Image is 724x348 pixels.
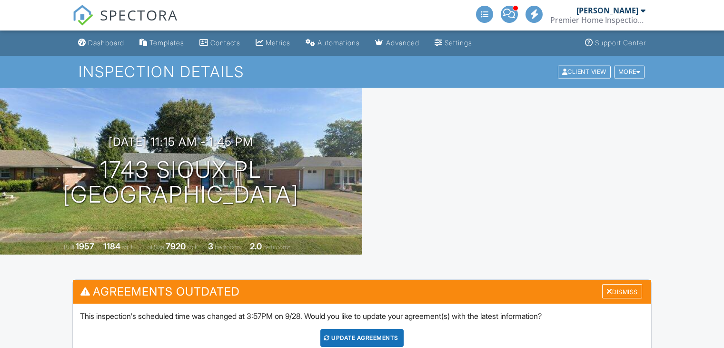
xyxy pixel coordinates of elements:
div: Advanced [386,39,419,47]
div: [PERSON_NAME] [576,6,638,15]
div: 2.0 [250,241,262,251]
a: Dashboard [74,34,128,52]
h3: [DATE] 11:15 am - 1:45 pm [109,135,253,148]
span: SPECTORA [100,5,178,25]
span: bedrooms [215,244,241,251]
div: Premier Home Inspection Ky LLC [550,15,645,25]
div: Dashboard [88,39,124,47]
div: Dismiss [602,284,642,299]
span: bathrooms [263,244,290,251]
div: Metrics [266,39,290,47]
div: Update Agreements [320,329,404,347]
div: 3 [208,241,213,251]
a: Support Center [581,34,650,52]
a: Client View [557,68,613,75]
a: Contacts [196,34,244,52]
span: Built [64,244,74,251]
h1: Inspection Details [79,63,645,80]
div: Templates [149,39,184,47]
div: Support Center [595,39,646,47]
div: Automations [317,39,360,47]
a: Settings [431,34,476,52]
h3: Agreements Outdated [73,280,651,303]
div: Settings [445,39,472,47]
a: Advanced [371,34,423,52]
div: More [614,65,645,78]
div: 7920 [166,241,186,251]
a: Metrics [252,34,294,52]
div: 1184 [103,241,120,251]
a: Templates [136,34,188,52]
div: Contacts [210,39,240,47]
a: Automations (Advanced) [302,34,364,52]
div: 1957 [76,241,94,251]
span: Lot Size [144,244,164,251]
span: sq.ft. [187,244,199,251]
span: sq. ft. [122,244,135,251]
img: The Best Home Inspection Software - Spectora [72,5,93,26]
h1: 1743 Sioux Pl [GEOGRAPHIC_DATA] [63,157,299,208]
a: SPECTORA [72,13,178,33]
div: Client View [558,65,611,78]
